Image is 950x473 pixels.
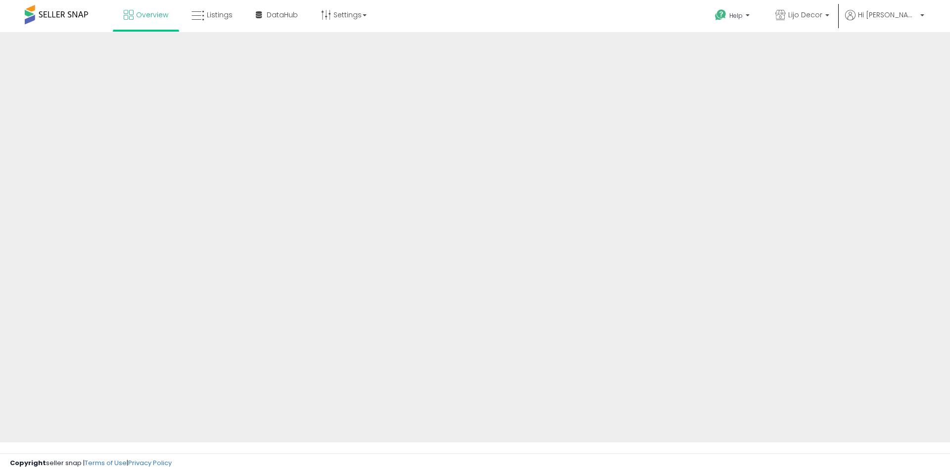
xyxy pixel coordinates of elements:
[714,9,727,21] i: Get Help
[267,10,298,20] span: DataHub
[207,10,233,20] span: Listings
[788,10,822,20] span: Lijo Decor
[858,10,917,20] span: Hi [PERSON_NAME]
[136,10,168,20] span: Overview
[729,11,743,20] span: Help
[707,1,760,32] a: Help
[845,10,924,32] a: Hi [PERSON_NAME]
